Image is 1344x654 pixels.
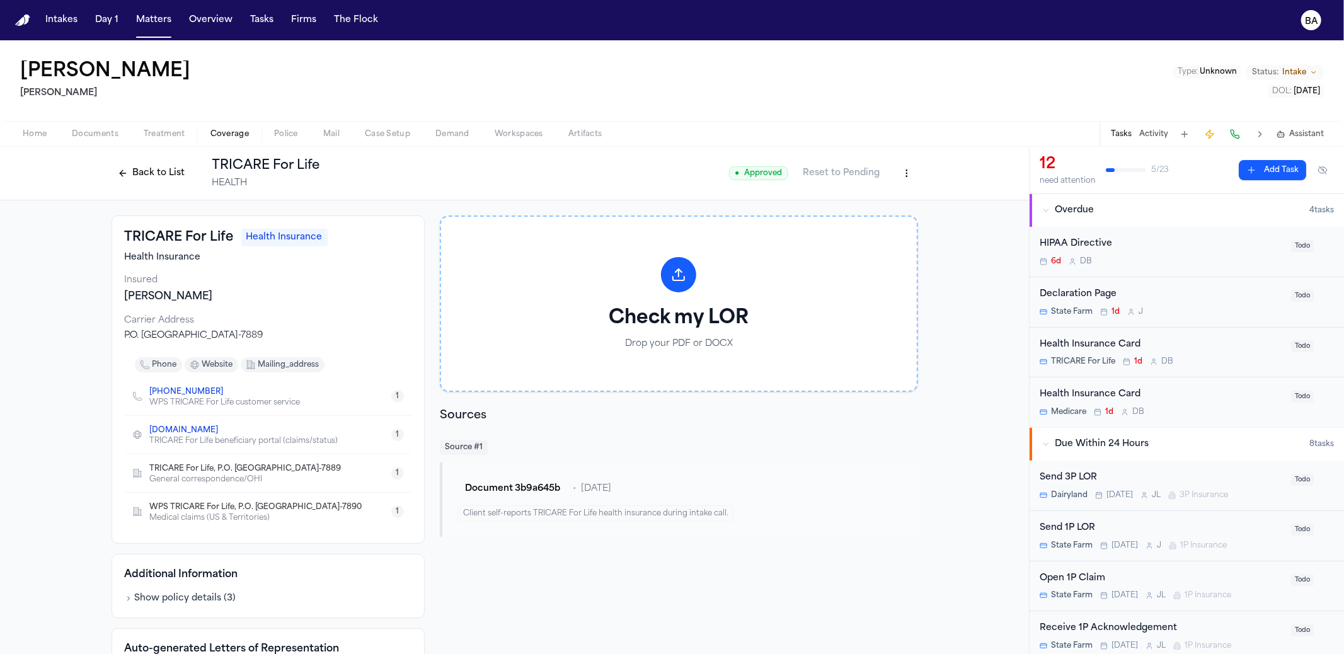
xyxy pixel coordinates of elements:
span: mailing_address [258,360,319,370]
div: [PERSON_NAME] [125,289,412,304]
div: Carrier Address [125,314,412,327]
button: Activity [1139,129,1168,139]
span: [DATE] [1106,490,1133,500]
span: phone [152,360,177,370]
p: Drop your PDF or DOCX [441,338,916,350]
div: Client self-reports TRICARE For Life health insurance during intake call. [457,505,734,522]
div: Receive 1P Acknowledgement [1040,621,1284,636]
a: Matters [131,9,176,32]
span: 1P Insurance [1180,541,1227,551]
button: Edit DOL: 2025-07-02 [1268,85,1324,98]
span: 4 task s [1309,205,1334,215]
span: Case Setup [365,129,410,139]
div: Health Insurance Card [1040,338,1284,352]
h3: Check my LOR [441,307,916,330]
span: Demand [435,129,469,139]
span: HEALTH [212,177,248,190]
span: 1d [1111,307,1120,317]
h1: TRICARE For Life [212,157,320,175]
button: Add Task [1239,160,1306,180]
div: Open task: Send 1P LOR [1030,511,1344,561]
span: J [1139,307,1143,317]
span: Todo [1291,624,1314,636]
span: State Farm [1051,541,1093,551]
span: [DATE] [581,483,611,495]
span: [DATE] [1111,590,1138,600]
span: Medicare [1051,407,1086,417]
button: Intakes [40,9,83,32]
div: General correspondence/OHI [150,474,352,485]
span: J L [1157,590,1166,600]
div: Open task: Health Insurance Card [1030,377,1344,427]
button: View 1 source [391,390,404,403]
button: website [185,357,238,372]
button: phone [135,357,182,372]
span: website [202,360,233,370]
div: Health Insurance Card [1040,387,1284,402]
span: Overdue [1055,204,1094,217]
div: Send 3P LOR [1040,471,1284,485]
span: State Farm [1051,307,1093,317]
a: [DOMAIN_NAME] [150,425,219,435]
span: 1P Insurance [1185,590,1231,600]
div: Open 1P Claim [1040,571,1284,586]
button: The Flock [329,9,383,32]
span: Type : [1178,68,1198,76]
span: Treatment [144,129,185,139]
button: Assistant [1277,129,1324,139]
div: need attention [1040,176,1096,186]
div: Open task: Open 1P Claim [1030,561,1344,612]
span: Assistant [1289,129,1324,139]
div: Declaration Page [1040,287,1284,302]
span: J L [1152,490,1161,500]
button: mailing_address [241,357,325,372]
span: DOL : [1272,88,1292,95]
button: Due Within 24 Hours8tasks [1030,428,1344,461]
img: Finch Logo [15,14,30,26]
button: View 1 source [391,505,404,518]
div: 12 [1040,154,1096,175]
button: Tasks [1111,129,1132,139]
span: Status: [1252,67,1278,77]
h3: TRICARE For Life [125,229,234,246]
span: Coverage [210,129,249,139]
span: Artifacts [568,129,602,139]
a: [PHONE_NUMBER] [150,387,224,397]
span: 3P Insurance [1180,490,1228,500]
div: WPS TRICARE For Life customer service [150,398,301,408]
h2: [PERSON_NAME] [20,86,195,101]
span: • [573,483,576,495]
button: Create Immediate Task [1201,125,1219,143]
div: Open task: Declaration Page [1030,277,1344,328]
span: Documents [72,129,118,139]
a: Firms [286,9,321,32]
span: Todo [1291,474,1314,486]
button: Make a Call [1226,125,1244,143]
span: TRICARE For Life, P.O. [GEOGRAPHIC_DATA]-7889 [150,464,342,474]
span: 5 / 23 [1151,165,1169,175]
span: WPS TRICARE For Life, P.O. [GEOGRAPHIC_DATA]-7890 [150,502,362,512]
div: HIPAA Directive [1040,237,1284,251]
span: Mail [323,129,340,139]
span: [DATE] [1294,88,1320,95]
span: Todo [1291,340,1314,352]
span: D B [1080,256,1092,267]
h4: Additional Information [125,567,412,582]
span: State Farm [1051,641,1093,651]
span: 8 task s [1309,439,1334,449]
span: Dairyland [1051,490,1088,500]
span: 1d [1105,407,1113,417]
span: State Farm [1051,590,1093,600]
span: D B [1132,407,1144,417]
span: J [1157,541,1161,551]
span: D B [1161,357,1173,367]
span: 1d [1134,357,1142,367]
span: Todo [1291,290,1314,302]
span: 6d [1051,256,1061,267]
button: Document 3b9a645b [457,478,568,500]
span: Home [23,129,47,139]
span: ● [735,168,739,178]
span: Intake [1282,67,1306,77]
button: View 1 source [391,428,404,441]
